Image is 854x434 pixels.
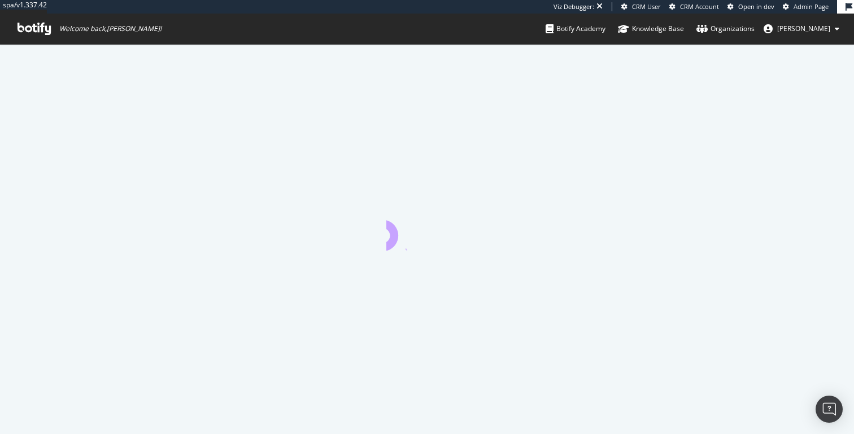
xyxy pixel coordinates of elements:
[738,2,774,11] span: Open in dev
[618,14,684,44] a: Knowledge Base
[386,210,468,251] div: animation
[680,2,719,11] span: CRM Account
[554,2,594,11] div: Viz Debugger:
[696,14,755,44] a: Organizations
[783,2,829,11] a: Admin Page
[546,23,605,34] div: Botify Academy
[777,24,830,33] span: Thomas Grange
[621,2,661,11] a: CRM User
[669,2,719,11] a: CRM Account
[816,396,843,423] div: Open Intercom Messenger
[618,23,684,34] div: Knowledge Base
[727,2,774,11] a: Open in dev
[632,2,661,11] span: CRM User
[794,2,829,11] span: Admin Page
[755,20,848,38] button: [PERSON_NAME]
[546,14,605,44] a: Botify Academy
[696,23,755,34] div: Organizations
[59,24,162,33] span: Welcome back, [PERSON_NAME] !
